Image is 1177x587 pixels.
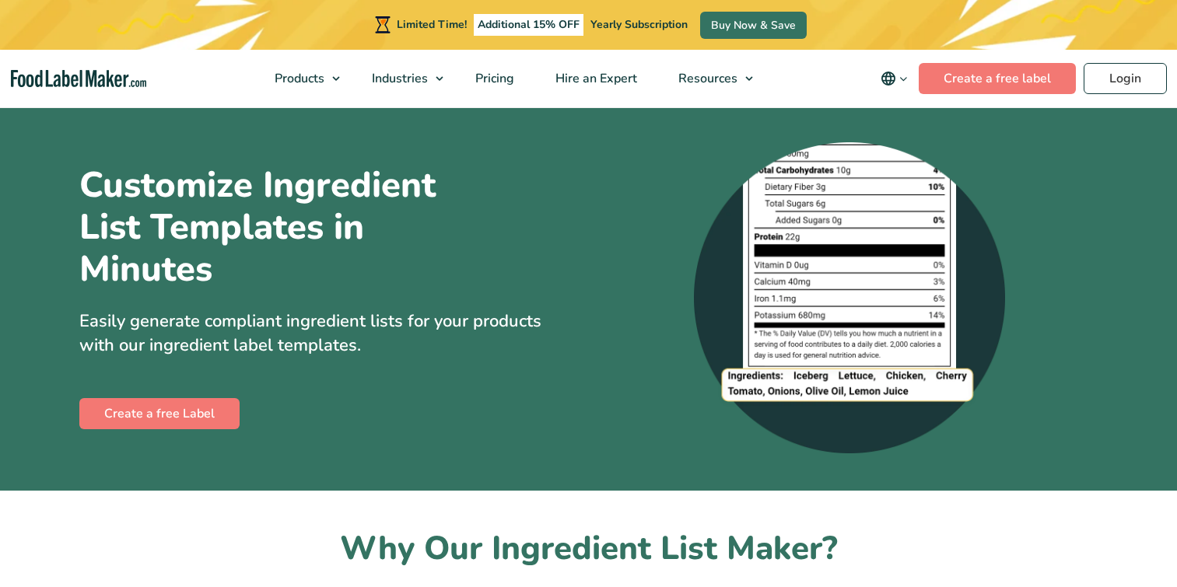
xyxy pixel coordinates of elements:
[254,50,348,107] a: Products
[694,142,1005,453] img: A zoomed-in screenshot of an ingredient list at the bottom of a nutrition label.
[455,50,531,107] a: Pricing
[590,17,688,32] span: Yearly Subscription
[352,50,451,107] a: Industries
[471,70,516,87] span: Pricing
[919,63,1076,94] a: Create a free label
[1084,63,1167,94] a: Login
[79,398,240,429] a: Create a free Label
[535,50,654,107] a: Hire an Expert
[79,309,577,358] p: Easily generate compliant ingredient lists for your products with our ingredient label templates.
[79,528,1098,571] h2: Why Our Ingredient List Maker?
[397,17,467,32] span: Limited Time!
[674,70,739,87] span: Resources
[700,12,807,39] a: Buy Now & Save
[551,70,639,87] span: Hire an Expert
[658,50,761,107] a: Resources
[270,70,326,87] span: Products
[474,14,583,36] span: Additional 15% OFF
[367,70,429,87] span: Industries
[79,164,499,291] h1: Customize Ingredient List Templates in Minutes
